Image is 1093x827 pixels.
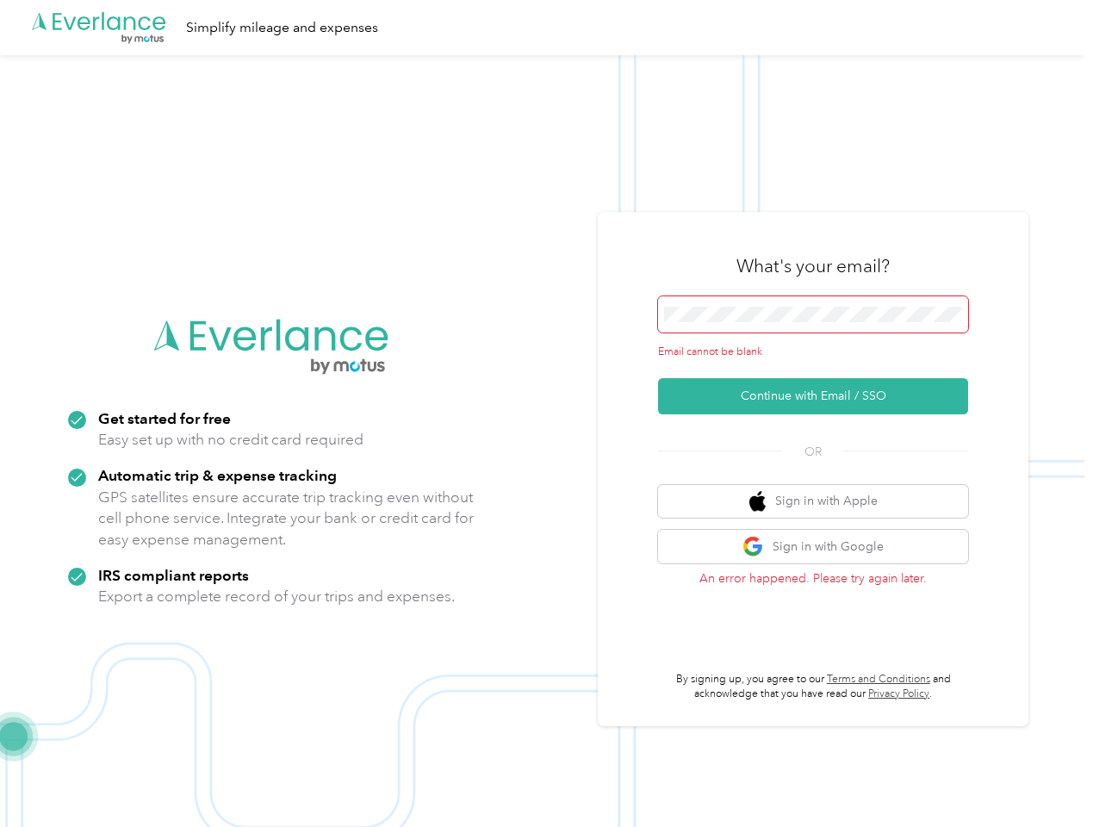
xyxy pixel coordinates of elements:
[658,378,968,414] button: Continue with Email / SSO
[783,443,843,461] span: OR
[98,409,231,427] strong: Get started for free
[98,466,337,484] strong: Automatic trip & expense tracking
[736,254,890,278] h3: What's your email?
[98,586,455,607] p: Export a complete record of your trips and expenses.
[98,566,249,584] strong: IRS compliant reports
[98,487,475,550] p: GPS satellites ensure accurate trip tracking even without cell phone service. Integrate your bank...
[749,491,767,513] img: apple logo
[658,345,968,360] div: Email cannot be blank
[658,672,968,702] p: By signing up, you agree to our and acknowledge that you have read our .
[742,536,764,557] img: google logo
[868,687,929,700] a: Privacy Policy
[658,485,968,519] button: apple logoSign in with Apple
[186,17,378,39] div: Simplify mileage and expenses
[98,429,363,451] p: Easy set up with no credit card required
[658,530,968,563] button: google logoSign in with Google
[827,673,930,686] a: Terms and Conditions
[658,569,968,588] p: An error happened. Please try again later.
